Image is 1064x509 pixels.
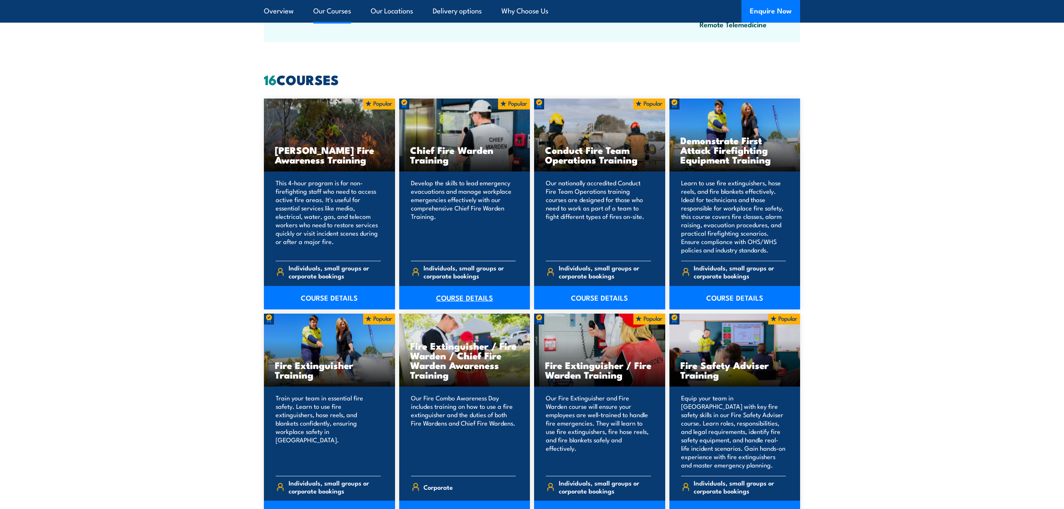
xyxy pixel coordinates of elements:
h3: Fire Extinguisher / Fire Warden Training [545,360,654,379]
span: Individuals, small groups or corporate bookings [289,479,381,495]
p: Equip your team in [GEOGRAPHIC_DATA] with key fire safety skills in our Fire Safety Adviser cours... [681,394,786,469]
span: Individuals, small groups or corporate bookings [559,264,651,280]
a: COURSE DETAILS [264,286,395,309]
span: Corporate [424,480,453,493]
strong: 16 [264,69,276,90]
p: Learn to use fire extinguishers, hose reels, and fire blankets effectively. Ideal for technicians... [681,179,786,254]
p: Train your team in essential fire safety. Learn to use fire extinguishers, hose reels, and blanke... [276,394,381,469]
span: Individuals, small groups or corporate bookings [559,479,651,495]
span: Individuals, small groups or corporate bookings [289,264,381,280]
span: Individuals, small groups or corporate bookings [694,264,786,280]
a: COURSE DETAILS [399,286,530,309]
a: COURSE DETAILS [669,286,801,309]
h3: Demonstrate First Attack Firefighting Equipment Training [680,135,790,164]
a: COURSE DETAILS [534,286,665,309]
h3: Fire Extinguisher / Fire Warden / Chief Fire Warden Awareness Training [410,341,519,379]
p: Our Fire Combo Awareness Day includes training on how to use a fire extinguisher and the duties o... [411,394,516,469]
p: Develop the skills to lead emergency evacuations and manage workplace emergencies effectively wit... [411,179,516,254]
h3: Chief Fire Warden Training [410,145,519,164]
span: Individuals, small groups or corporate bookings [694,479,786,495]
p: Our nationally accredited Conduct Fire Team Operations training courses are designed for those wh... [546,179,651,254]
h3: [PERSON_NAME] Fire Awareness Training [275,145,384,164]
p: Our Fire Extinguisher and Fire Warden course will ensure your employees are well-trained to handl... [546,394,651,469]
p: This 4-hour program is for non-firefighting staff who need to access active fire areas. It's usef... [276,179,381,254]
h3: Fire Extinguisher Training [275,360,384,379]
h3: Fire Safety Adviser Training [680,360,790,379]
h2: COURSES [264,73,800,85]
span: Individuals, small groups or corporate bookings [424,264,516,280]
h3: Conduct Fire Team Operations Training [545,145,654,164]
